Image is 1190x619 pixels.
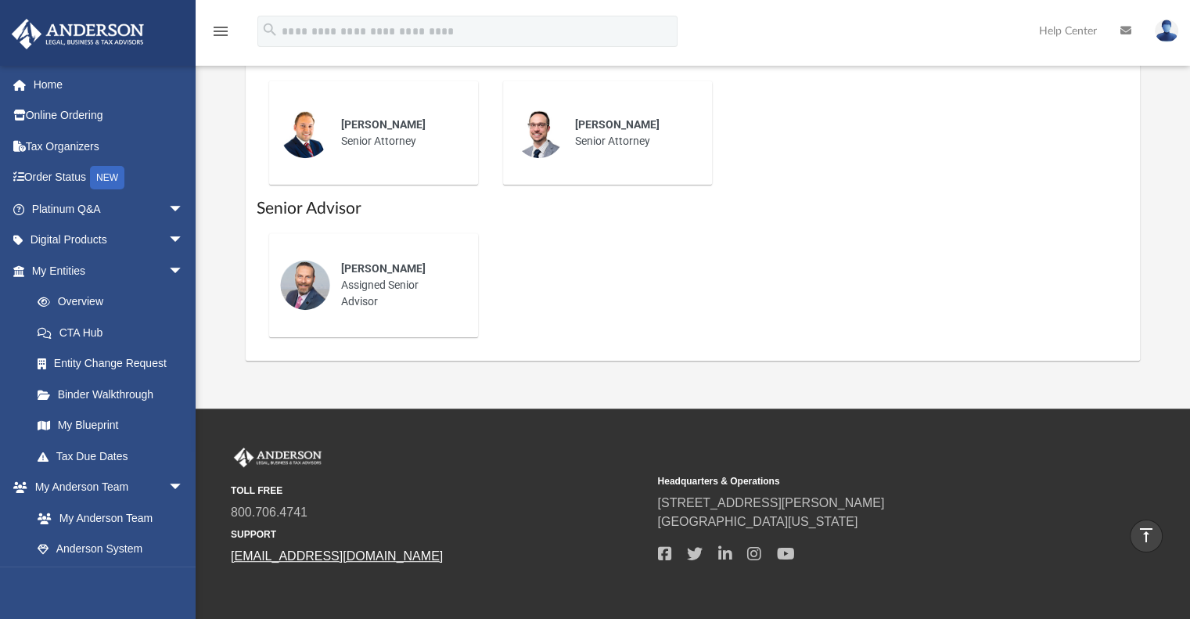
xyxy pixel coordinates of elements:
span: [PERSON_NAME] [341,262,426,275]
img: thumbnail [280,108,330,158]
a: Online Ordering [11,100,207,131]
img: Anderson Advisors Platinum Portal [231,448,325,468]
a: Tax Organizers [11,131,207,162]
span: arrow_drop_down [168,255,200,287]
a: Overview [22,286,207,318]
span: [PERSON_NAME] [341,118,426,131]
i: search [261,21,279,38]
a: My Anderson Team [22,502,192,534]
img: Anderson Advisors Platinum Portal [7,19,149,49]
a: My Anderson Teamarrow_drop_down [11,472,200,503]
span: arrow_drop_down [168,193,200,225]
a: vertical_align_top [1130,520,1163,552]
div: Senior Attorney [330,106,467,160]
a: Home [11,69,207,100]
a: Platinum Q&Aarrow_drop_down [11,193,207,225]
a: Client Referrals [22,564,200,596]
div: Senior Attorney [564,106,701,160]
a: Entity Change Request [22,348,207,380]
a: [GEOGRAPHIC_DATA][US_STATE] [657,515,857,528]
a: Tax Due Dates [22,441,207,472]
i: vertical_align_top [1137,526,1156,545]
img: User Pic [1155,20,1178,42]
a: Anderson System [22,534,200,565]
i: menu [211,22,230,41]
a: Binder Walkthrough [22,379,207,410]
img: thumbnail [514,108,564,158]
small: TOLL FREE [231,484,646,498]
span: arrow_drop_down [168,472,200,504]
span: arrow_drop_down [168,225,200,257]
h1: Senior Advisor [257,197,1130,220]
a: My Entitiesarrow_drop_down [11,255,207,286]
a: Digital Productsarrow_drop_down [11,225,207,256]
a: My Blueprint [22,410,200,441]
a: [EMAIL_ADDRESS][DOMAIN_NAME] [231,549,443,563]
a: Order StatusNEW [11,162,207,194]
a: menu [211,30,230,41]
div: Assigned Senior Advisor [330,250,467,321]
a: 800.706.4741 [231,506,307,519]
small: SUPPORT [231,527,646,542]
small: Headquarters & Operations [657,474,1073,488]
a: [STREET_ADDRESS][PERSON_NAME] [657,496,884,509]
a: CTA Hub [22,317,207,348]
span: [PERSON_NAME] [575,118,660,131]
img: thumbnail [280,260,330,310]
div: NEW [90,166,124,189]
